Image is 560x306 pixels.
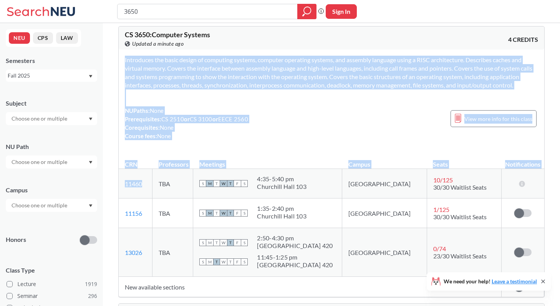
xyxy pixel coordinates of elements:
div: [GEOGRAPHIC_DATA] 420 [257,242,333,250]
span: Class Type [6,266,97,275]
span: W [220,180,227,187]
div: Dropdown arrow [6,199,97,212]
div: Churchill Hall 103 [257,212,307,220]
span: S [241,239,248,246]
div: 2:50 - 4:30 pm [257,234,333,242]
span: 30/30 Waitlist Seats [433,213,487,220]
div: magnifying glass [297,4,316,19]
span: F [234,258,241,265]
button: Sign In [326,4,357,19]
th: Professors [152,152,193,169]
span: 1919 [85,280,97,288]
span: View more info for this class [464,114,532,124]
a: 11460 [125,180,142,187]
div: Semesters [6,56,97,65]
td: TBA [152,169,193,198]
svg: Dropdown arrow [89,75,93,78]
span: T [213,258,220,265]
button: LAW [56,32,78,44]
span: S [241,258,248,265]
span: S [241,180,248,187]
td: TBA [152,228,193,277]
span: M [206,239,213,246]
a: EECE 2560 [218,116,248,122]
a: Leave a testimonial [492,278,537,284]
span: T [213,239,220,246]
span: F [234,239,241,246]
span: T [227,258,234,265]
section: Introduces the basic design of computing systems, computer operating systems, and assembly langua... [125,56,538,89]
svg: Dropdown arrow [89,161,93,164]
span: M [206,210,213,217]
span: 0 / 74 [433,245,446,252]
th: Campus [342,152,427,169]
div: Fall 2025Dropdown arrow [6,69,97,82]
span: 4 CREDITS [508,35,538,44]
span: S [199,258,206,265]
th: Seats [427,152,502,169]
button: CPS [33,32,53,44]
td: [GEOGRAPHIC_DATA] [342,228,427,277]
input: Choose one or multiple [8,114,72,123]
div: Dropdown arrow [6,155,97,169]
a: 13026 [125,249,142,256]
span: W [220,210,227,217]
div: Dropdown arrow [6,112,97,125]
svg: Dropdown arrow [89,204,93,207]
td: TBA [152,198,193,228]
span: None [160,124,174,131]
span: 1 / 125 [433,206,449,213]
span: F [234,210,241,217]
span: 296 [88,292,97,300]
div: 1:35 - 2:40 pm [257,205,307,212]
div: NU Path [6,142,97,151]
span: T [227,239,234,246]
span: None [150,107,164,114]
p: Honors [6,235,26,244]
span: T [213,180,220,187]
div: [GEOGRAPHIC_DATA] 420 [257,261,333,269]
span: 23/30 Waitlist Seats [433,252,487,260]
span: S [241,210,248,217]
a: CS 3100 [190,116,212,122]
span: 10 / 125 [433,176,453,184]
input: Choose one or multiple [8,157,72,167]
span: Updated a minute ago [132,40,184,48]
span: 30/30 Waitlist Seats [433,184,487,191]
div: NUPaths: Prerequisites: or or Corequisites: Course fees: [125,106,248,140]
span: M [206,258,213,265]
input: Class, professor, course number, "phrase" [123,5,292,18]
div: Churchill Hall 103 [257,183,307,190]
span: S [199,239,206,246]
span: We need your help! [444,279,537,284]
span: W [220,258,227,265]
input: Choose one or multiple [8,201,72,210]
div: Subject [6,99,97,108]
svg: magnifying glass [302,6,311,17]
label: Seminar [7,291,97,301]
td: [GEOGRAPHIC_DATA] [342,169,427,198]
button: NEU [9,32,30,44]
div: 4:35 - 5:40 pm [257,175,307,183]
div: Fall 2025 [8,71,88,80]
span: M [206,180,213,187]
span: T [213,210,220,217]
div: 11:45 - 1:25 pm [257,253,333,261]
span: T [227,180,234,187]
div: Campus [6,186,97,194]
a: 11156 [125,210,142,217]
span: T [227,210,234,217]
td: New available sections [119,277,502,297]
label: Lecture [7,279,97,289]
th: Meetings [193,152,342,169]
span: S [199,180,206,187]
span: None [157,132,171,139]
span: F [234,180,241,187]
span: CS 3650 : Computer Systems [125,30,210,39]
span: W [220,239,227,246]
th: Notifications [502,152,544,169]
td: [GEOGRAPHIC_DATA] [342,198,427,228]
span: S [199,210,206,217]
svg: Dropdown arrow [89,117,93,121]
div: CRN [125,160,138,169]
